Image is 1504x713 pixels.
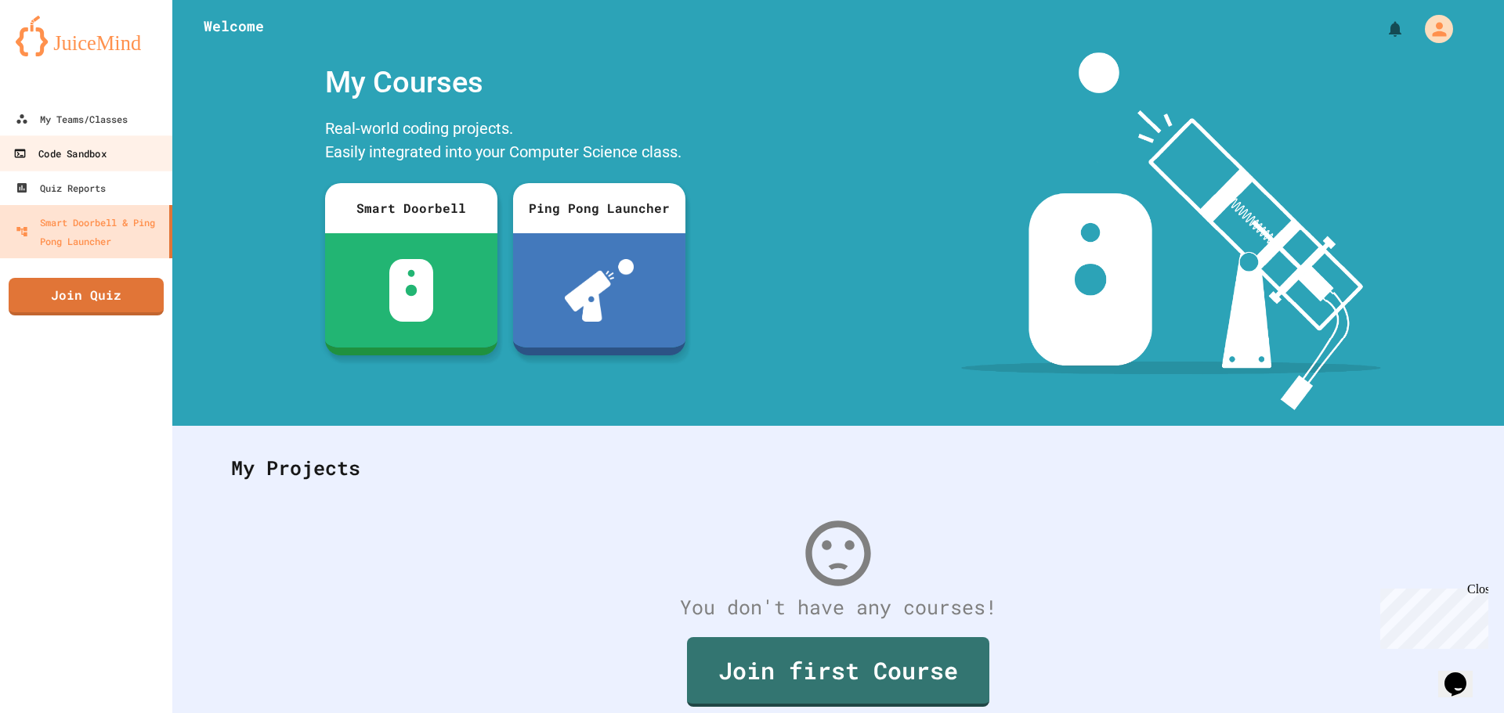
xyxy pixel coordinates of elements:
[565,259,634,322] img: ppl-with-ball.png
[9,278,164,315] a: Join Quiz
[1374,582,1488,649] iframe: chat widget
[1438,650,1488,697] iframe: chat widget
[16,213,163,250] div: Smart Doorbell & Ping Pong Launcher
[389,259,434,322] img: sdb-white.svg
[317,113,693,171] div: Real-world coding projects. Easily integrated into your Computer Science class.
[215,592,1461,622] div: You don't have any courses!
[16,110,128,128] div: My Teams/Classes
[16,178,106,197] div: Quiz Reports
[325,183,497,233] div: Smart Doorbell
[1357,16,1408,42] div: My Notifications
[16,16,157,56] img: logo-orange.svg
[6,6,108,99] div: Chat with us now!Close
[687,637,989,707] a: Join first Course
[13,144,106,164] div: Code Sandbox
[1408,11,1457,47] div: My Account
[513,183,685,233] div: Ping Pong Launcher
[215,438,1461,499] div: My Projects
[317,52,693,113] div: My Courses
[961,52,1381,410] img: banner-image-my-projects.png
